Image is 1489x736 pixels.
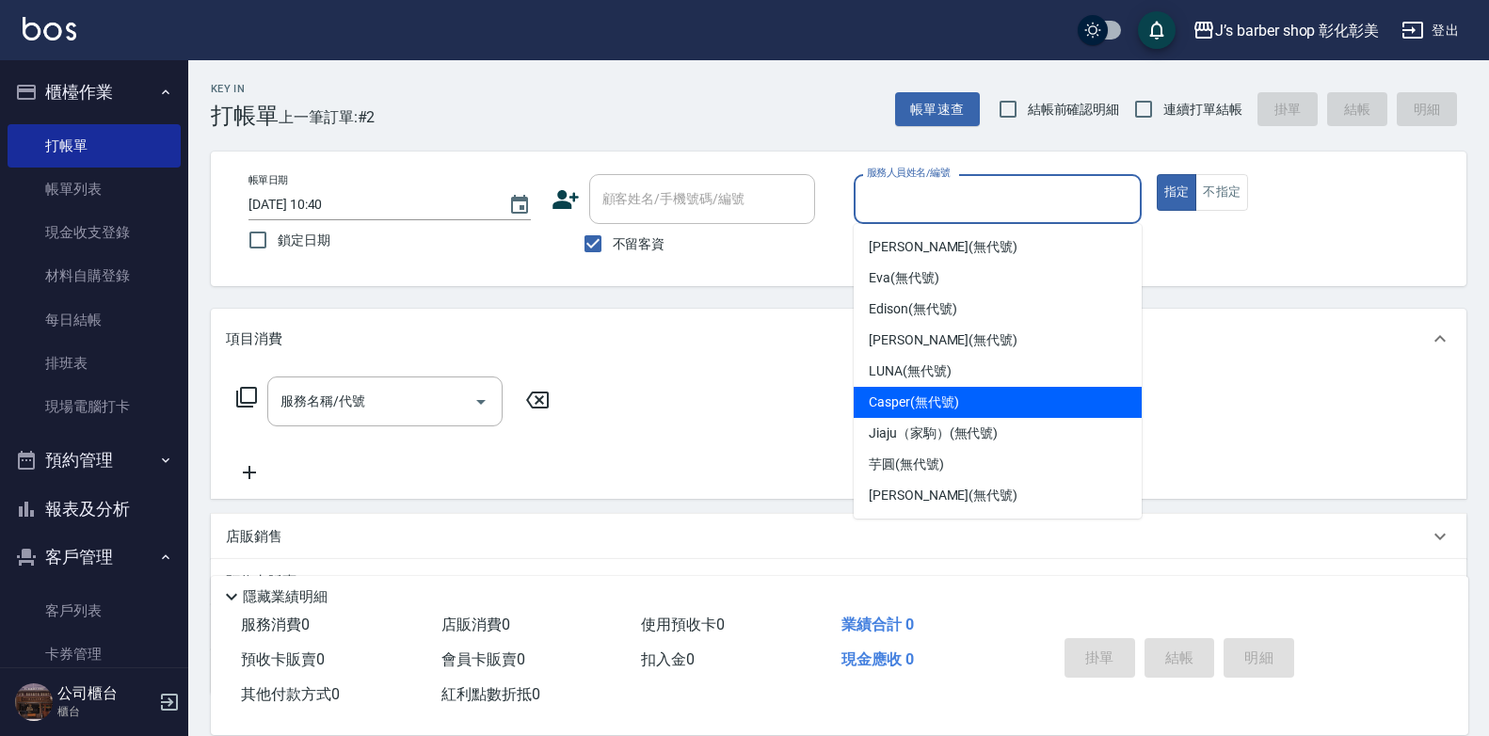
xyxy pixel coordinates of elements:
[869,455,944,474] span: 芋圓 (無代號)
[869,237,1017,257] span: [PERSON_NAME] (無代號)
[441,685,540,703] span: 紅利點數折抵 0
[1185,11,1386,50] button: J’s barber shop 彰化彰美
[841,650,914,668] span: 現金應收 0
[869,424,998,443] span: Jiaju（家駒） (無代號)
[278,231,330,250] span: 鎖定日期
[211,309,1466,369] div: 項目消費
[241,650,325,668] span: 預收卡販賣 0
[1163,100,1242,120] span: 連續打單結帳
[57,703,153,720] p: 櫃台
[8,168,181,211] a: 帳單列表
[869,392,958,412] span: Casper (無代號)
[8,254,181,297] a: 材料自購登錄
[248,189,489,220] input: YYYY/MM/DD hh:mm
[8,342,181,385] a: 排班表
[8,632,181,676] a: 卡券管理
[1028,100,1120,120] span: 結帳前確認明細
[248,173,288,187] label: 帳單日期
[23,17,76,40] img: Logo
[226,527,282,547] p: 店販銷售
[895,92,980,127] button: 帳單速查
[8,298,181,342] a: 每日結帳
[241,616,310,633] span: 服務消費 0
[226,572,296,592] p: 預收卡販賣
[869,486,1017,505] span: [PERSON_NAME] (無代號)
[841,616,914,633] span: 業績合計 0
[211,103,279,129] h3: 打帳單
[241,685,340,703] span: 其他付款方式 0
[641,650,695,668] span: 扣入金 0
[1157,174,1197,211] button: 指定
[8,589,181,632] a: 客戶列表
[1394,13,1466,48] button: 登出
[641,616,725,633] span: 使用預收卡 0
[15,683,53,721] img: Person
[211,514,1466,559] div: 店販銷售
[8,436,181,485] button: 預約管理
[613,234,665,254] span: 不留客資
[8,533,181,582] button: 客戶管理
[226,329,282,349] p: 項目消費
[1215,19,1379,42] div: J’s barber shop 彰化彰美
[8,385,181,428] a: 現場電腦打卡
[211,559,1466,604] div: 預收卡販賣
[869,268,939,288] span: Eva (無代號)
[1138,11,1176,49] button: save
[8,485,181,534] button: 報表及分析
[867,166,950,180] label: 服務人員姓名/編號
[8,211,181,254] a: 現金收支登錄
[441,650,525,668] span: 會員卡販賣 0
[869,361,952,381] span: LUNA (無代號)
[243,587,328,607] p: 隱藏業績明細
[1195,174,1248,211] button: 不指定
[57,684,153,703] h5: 公司櫃台
[8,124,181,168] a: 打帳單
[211,83,279,95] h2: Key In
[869,299,956,319] span: Edison (無代號)
[279,105,376,129] span: 上一筆訂單:#2
[869,330,1017,350] span: [PERSON_NAME] (無代號)
[8,68,181,117] button: 櫃檯作業
[497,183,542,228] button: Choose date, selected date is 2025-08-22
[441,616,510,633] span: 店販消費 0
[466,387,496,417] button: Open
